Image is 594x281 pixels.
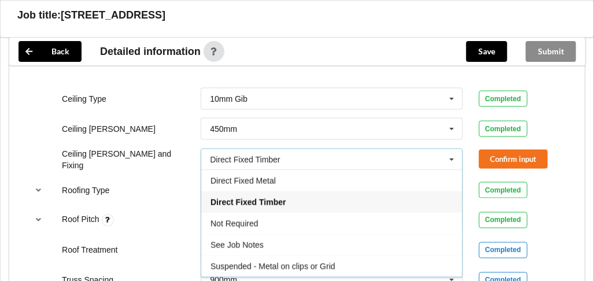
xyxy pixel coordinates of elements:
[62,149,171,170] label: Ceiling [PERSON_NAME] and Fixing
[61,9,165,22] h3: [STREET_ADDRESS]
[27,210,50,231] button: reference-toggle
[466,41,507,62] button: Save
[211,262,335,271] span: Suspended - Metal on clips or Grid
[211,219,259,228] span: Not Required
[211,198,286,207] span: Direct Fixed Timber
[62,94,106,103] label: Ceiling Type
[479,121,527,137] div: Completed
[210,125,237,133] div: 450mm
[479,212,527,228] div: Completed
[19,41,82,62] button: Back
[62,246,118,255] label: Roof Treatment
[62,186,109,195] label: Roofing Type
[479,91,527,107] div: Completed
[27,180,50,201] button: reference-toggle
[479,150,548,169] button: Confirm input
[211,241,264,250] span: See Job Notes
[479,242,527,258] div: Completed
[210,95,248,103] div: 10mm Gib
[62,124,156,134] label: Ceiling [PERSON_NAME]
[211,176,276,186] span: Direct Fixed Metal
[17,9,61,22] h3: Job title:
[62,215,101,224] label: Roof Pitch
[479,182,527,198] div: Completed
[100,46,201,57] span: Detailed information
